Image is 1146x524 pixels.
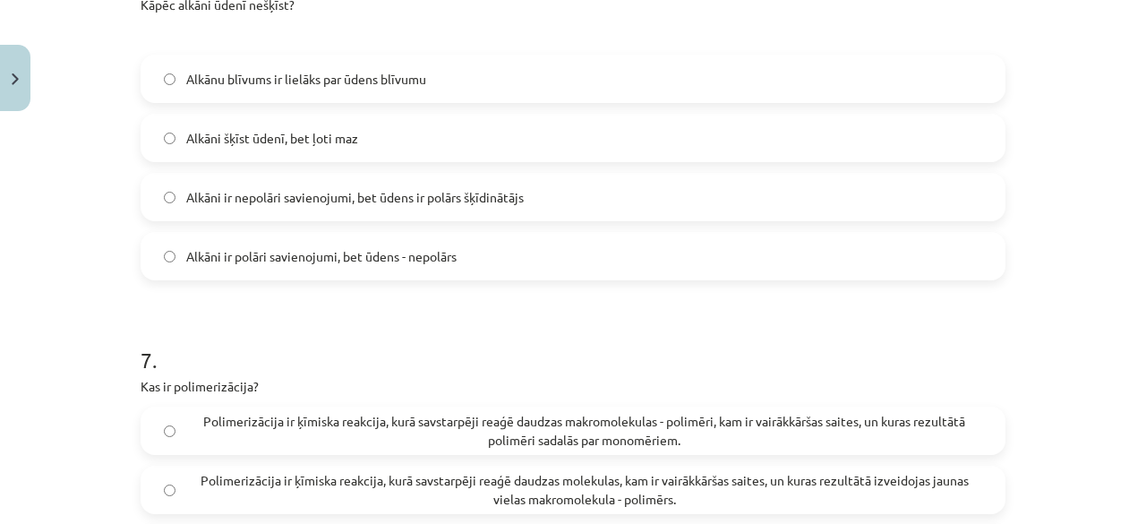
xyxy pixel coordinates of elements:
input: Alkāni ir nepolāri savienojumi, bet ūdens ir polārs šķīdinātājs [164,192,175,203]
span: Alkānu blīvums ir lielāks par ūdens blīvumu [186,70,426,89]
p: Kas ir polimerizācija? [141,377,1005,396]
span: Alkāni šķīst ūdenī, bet ļoti maz [186,129,358,148]
input: Polimerizācija ir ķīmiska reakcija, kurā savstarpēji reaģē daudzas molekulas, kam ir vairākkāršas... [164,485,175,496]
input: Alkāni ir polāri savienojumi, bet ūdens - nepolārs [164,251,175,262]
span: Alkāni ir polāri savienojumi, bet ūdens - nepolārs [186,247,457,266]
input: Polimerizācija ir ķīmiska reakcija, kurā savstarpēji reaģē daudzas makromolekulas - polimēri, kam... [164,425,175,437]
span: Polimerizācija ir ķīmiska reakcija, kurā savstarpēji reaģē daudzas molekulas, kam ir vairākkāršas... [186,471,982,509]
img: icon-close-lesson-0947bae3869378f0d4975bcd49f059093ad1ed9edebbc8119c70593378902aed.svg [12,73,19,85]
h1: 7 . [141,316,1005,372]
input: Alkānu blīvums ir lielāks par ūdens blīvumu [164,73,175,85]
span: Alkāni ir nepolāri savienojumi, bet ūdens ir polārs šķīdinātājs [186,188,524,207]
input: Alkāni šķīst ūdenī, bet ļoti maz [164,133,175,144]
span: Polimerizācija ir ķīmiska reakcija, kurā savstarpēji reaģē daudzas makromolekulas - polimēri, kam... [186,412,982,450]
